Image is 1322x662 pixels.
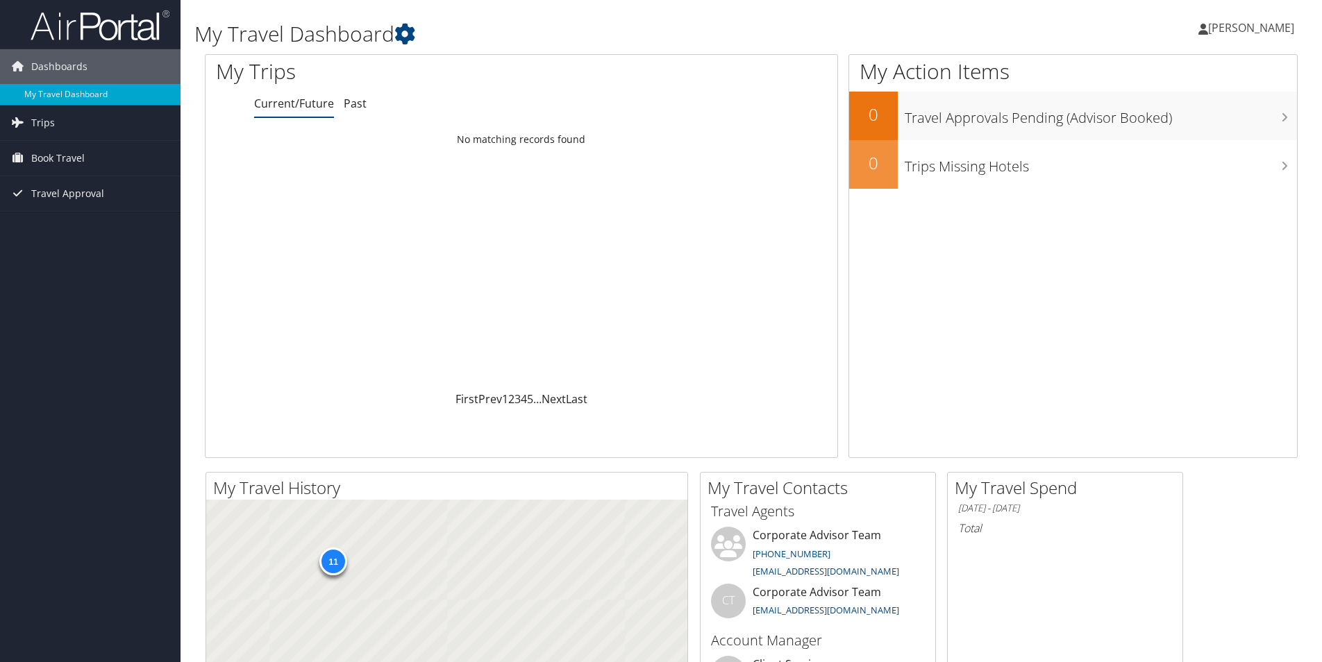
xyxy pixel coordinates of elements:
a: Next [542,391,566,407]
img: airportal-logo.png [31,9,169,42]
a: Current/Future [254,96,334,111]
h2: My Travel Spend [955,476,1182,500]
h2: My Travel History [213,476,687,500]
a: Last [566,391,587,407]
h6: [DATE] - [DATE] [958,502,1172,515]
div: CT [711,584,746,618]
li: Corporate Advisor Team [704,527,932,584]
a: Past [344,96,367,111]
h3: Trips Missing Hotels [905,150,1297,176]
a: 5 [527,391,533,407]
h1: My Travel Dashboard [194,19,937,49]
a: [EMAIL_ADDRESS][DOMAIN_NAME] [753,604,899,616]
h6: Total [958,520,1172,536]
span: Travel Approval [31,176,104,211]
h1: My Trips [216,57,564,86]
a: 3 [514,391,521,407]
div: 11 [319,548,347,575]
span: Trips [31,105,55,140]
li: Corporate Advisor Team [704,584,932,629]
a: 0Travel Approvals Pending (Advisor Booked) [849,92,1297,140]
h2: 0 [849,103,898,126]
h3: Travel Approvals Pending (Advisor Booked) [905,101,1297,128]
h3: Account Manager [711,631,925,650]
a: [EMAIL_ADDRESS][DOMAIN_NAME] [753,565,899,577]
a: 4 [521,391,527,407]
span: [PERSON_NAME] [1208,20,1294,35]
a: [PERSON_NAME] [1198,7,1308,49]
h1: My Action Items [849,57,1297,86]
a: First [455,391,478,407]
h2: 0 [849,151,898,175]
span: … [533,391,542,407]
a: 2 [508,391,514,407]
span: Book Travel [31,141,85,176]
a: [PHONE_NUMBER] [753,548,830,560]
a: 0Trips Missing Hotels [849,140,1297,189]
td: No matching records found [206,127,837,152]
h2: My Travel Contacts [708,476,935,500]
h3: Travel Agents [711,502,925,521]
a: Prev [478,391,502,407]
span: Dashboards [31,49,87,84]
a: 1 [502,391,508,407]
